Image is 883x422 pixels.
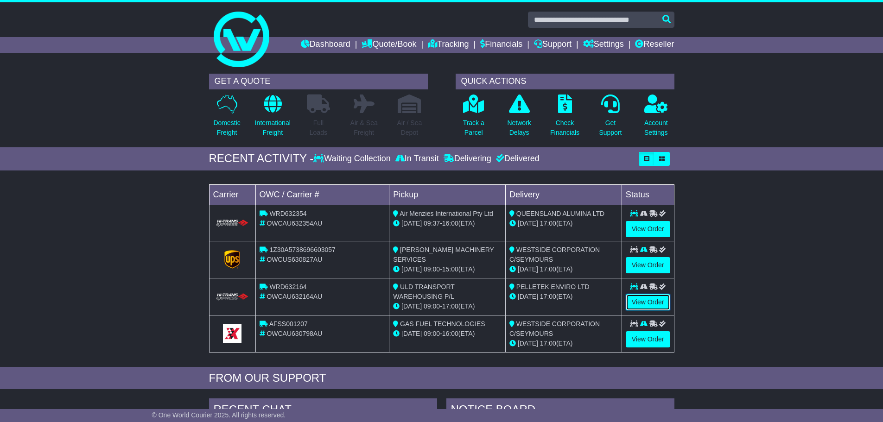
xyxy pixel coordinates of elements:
[622,184,674,205] td: Status
[463,94,485,143] a: Track aParcel
[307,118,330,138] p: Full Loads
[209,184,255,205] td: Carrier
[518,265,538,273] span: [DATE]
[509,339,618,348] div: (ETA)
[401,302,422,310] span: [DATE]
[424,330,440,337] span: 09:00
[215,219,250,228] img: HiTrans.png
[428,37,469,53] a: Tracking
[424,265,440,273] span: 09:00
[267,330,322,337] span: OWCAU630798AU
[540,265,556,273] span: 17:00
[494,154,540,164] div: Delivered
[505,184,622,205] td: Delivery
[397,118,422,138] p: Air / Sea Depot
[269,210,306,217] span: WRD632354
[516,283,590,290] span: PELLETEK ENVIRO LTD
[599,118,622,138] p: Get Support
[209,372,674,385] div: FROM OUR SUPPORT
[518,340,538,347] span: [DATE]
[540,293,556,300] span: 17:00
[393,302,502,311] div: - (ETA)
[223,324,241,343] img: GetCarrierServiceLogo
[509,246,600,263] span: WESTSIDE CORPORATION C/SEYMOURS
[393,246,494,263] span: [PERSON_NAME] MACHINERY SERVICES
[313,154,393,164] div: Waiting Collection
[401,330,422,337] span: [DATE]
[518,293,538,300] span: [DATE]
[255,118,291,138] p: International Freight
[269,283,306,290] span: WRD632164
[267,256,322,263] span: OWCUS630827AU
[516,210,604,217] span: QUEENSLAND ALUMINA LTD
[424,220,440,227] span: 09:37
[644,118,668,138] p: Account Settings
[393,265,502,274] div: - (ETA)
[463,118,484,138] p: Track a Parcel
[424,302,440,310] span: 09:00
[393,329,502,339] div: - (ETA)
[269,320,308,328] span: AFSS001207
[550,94,580,143] a: CheckFinancials
[626,331,670,347] a: View Order
[442,220,458,227] span: 16:00
[213,118,240,138] p: Domestic Freight
[626,221,670,237] a: View Order
[209,152,314,165] div: RECENT ACTIVITY -
[644,94,668,143] a: AccountSettings
[401,220,422,227] span: [DATE]
[509,219,618,228] div: (ETA)
[350,118,378,138] p: Air & Sea Freight
[393,154,441,164] div: In Transit
[254,94,291,143] a: InternationalFreight
[598,94,622,143] a: GetSupport
[456,74,674,89] div: QUICK ACTIONS
[550,118,579,138] p: Check Financials
[267,220,322,227] span: OWCAU632354AU
[255,184,389,205] td: OWC / Carrier #
[267,293,322,300] span: OWCAU632164AU
[583,37,624,53] a: Settings
[215,293,250,302] img: HiTrans.png
[442,302,458,310] span: 17:00
[442,265,458,273] span: 15:00
[401,265,422,273] span: [DATE]
[362,37,416,53] a: Quote/Book
[626,257,670,273] a: View Order
[400,210,493,217] span: Air Menzies International Pty Ltd
[152,411,286,419] span: © One World Courier 2025. All rights reserved.
[389,184,506,205] td: Pickup
[393,283,454,300] span: ULD TRANSPORT WAREHOUSING P/L
[441,154,494,164] div: Delivering
[509,320,600,337] span: WESTSIDE CORPORATION C/SEYMOURS
[269,246,335,253] span: 1Z30A5738696603057
[480,37,522,53] a: Financials
[635,37,674,53] a: Reseller
[393,219,502,228] div: - (ETA)
[301,37,350,53] a: Dashboard
[509,265,618,274] div: (ETA)
[400,320,485,328] span: GAS FUEL TECHNOLOGIES
[224,250,240,269] img: GetCarrierServiceLogo
[540,220,556,227] span: 17:00
[540,340,556,347] span: 17:00
[518,220,538,227] span: [DATE]
[507,94,531,143] a: NetworkDelays
[626,294,670,310] a: View Order
[213,94,241,143] a: DomesticFreight
[534,37,572,53] a: Support
[507,118,531,138] p: Network Delays
[509,292,618,302] div: (ETA)
[209,74,428,89] div: GET A QUOTE
[442,330,458,337] span: 16:00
